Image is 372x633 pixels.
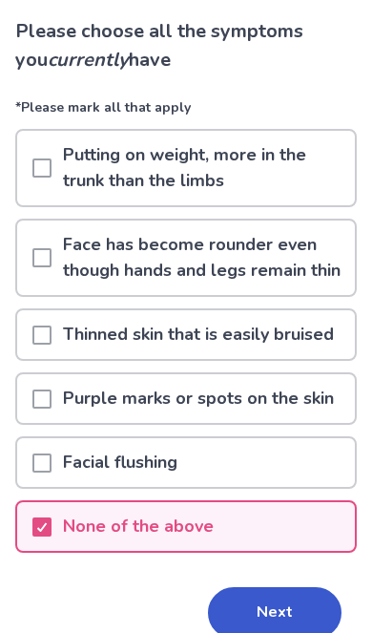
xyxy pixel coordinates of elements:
[52,131,355,205] p: Putting on weight, more in the trunk than the limbs
[52,438,189,487] p: Facial flushing
[52,310,345,359] p: Thinned skin that is easily bruised
[48,47,129,73] i: currently
[52,502,225,551] p: None of the above
[15,17,357,74] p: Please choose all the symptoms you have
[52,221,355,295] p: Face has become rounder even though hands and legs remain thin
[52,374,345,423] p: Purple marks or spots on the skin
[15,97,357,129] p: *Please mark all that apply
